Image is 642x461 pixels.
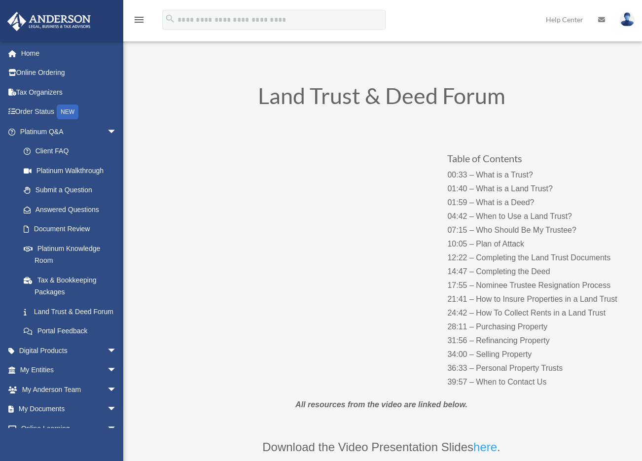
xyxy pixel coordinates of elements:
[14,270,132,302] a: Tax & Bookkeeping Packages
[620,12,635,27] img: User Pic
[14,180,132,200] a: Submit a Question
[14,142,132,161] a: Client FAQ
[295,400,467,409] em: All resources from the video are linked below.
[107,360,127,381] span: arrow_drop_down
[107,399,127,420] span: arrow_drop_down
[7,341,132,360] a: Digital Productsarrow_drop_down
[14,302,127,321] a: Land Trust & Deed Forum
[14,321,132,341] a: Portal Feedback
[107,419,127,439] span: arrow_drop_down
[133,14,145,26] i: menu
[473,440,497,459] a: here
[107,122,127,142] span: arrow_drop_down
[7,122,132,142] a: Platinum Q&Aarrow_drop_down
[57,105,78,119] div: NEW
[107,341,127,361] span: arrow_drop_down
[14,200,132,219] a: Answered Questions
[14,161,132,180] a: Platinum Walkthrough
[7,82,132,102] a: Tax Organizers
[133,17,145,26] a: menu
[447,168,629,389] p: 00:33 – What is a Trust? 01:40 – What is a Land Trust? 01:59 – What is a Deed? 04:42 – When to Us...
[14,239,132,270] a: Platinum Knowledge Room
[133,85,630,112] h1: Land Trust & Deed Forum
[7,360,132,380] a: My Entitiesarrow_drop_down
[7,399,132,419] a: My Documentsarrow_drop_down
[4,12,94,31] img: Anderson Advisors Platinum Portal
[447,153,629,168] h3: Table of Contents
[7,102,132,122] a: Order StatusNEW
[7,380,132,399] a: My Anderson Teamarrow_drop_down
[7,419,132,438] a: Online Learningarrow_drop_down
[165,13,176,24] i: search
[107,380,127,400] span: arrow_drop_down
[7,43,132,63] a: Home
[7,63,132,83] a: Online Ordering
[14,219,132,239] a: Document Review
